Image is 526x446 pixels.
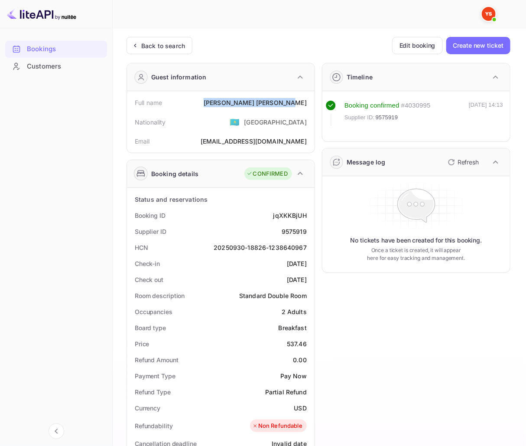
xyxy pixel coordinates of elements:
div: 9575919 [282,227,307,236]
div: Breakfast [279,323,307,332]
a: Customers [5,58,107,74]
div: jqXKKBjUH [273,211,307,220]
div: Full name [135,98,162,107]
div: Refund Type [135,387,171,397]
div: [DATE] [287,275,307,284]
div: Check-in [135,259,160,268]
div: Check out [135,275,163,284]
div: # 4030995 [401,101,431,111]
div: 537.46 [287,339,307,348]
div: Refund Amount [135,355,179,364]
div: Email [135,137,150,146]
button: Create new ticket [446,37,510,54]
div: Status and reservations [135,195,208,204]
div: Bookings [27,44,103,54]
div: Guest information [151,72,207,82]
div: Supplier ID [135,227,166,236]
span: 9575919 [376,113,398,122]
div: Price [135,339,149,348]
div: Booking confirmed [344,101,399,111]
span: United States [230,114,240,130]
div: Message log [347,157,386,167]
div: Pay Now [280,371,307,380]
div: Room description [135,291,185,300]
button: Edit booking [392,37,443,54]
div: Partial Refund [265,387,307,397]
p: Refresh [458,157,479,167]
img: LiteAPI logo [7,7,76,21]
div: [DATE] 14:13 [469,101,503,126]
div: Booking ID [135,211,166,220]
div: Customers [5,58,107,75]
p: Once a ticket is created, it will appear here for easy tracking and management. [367,246,466,262]
a: Bookings [5,41,107,57]
p: No tickets have been created for this booking. [351,236,482,245]
div: Timeline [347,72,373,82]
div: [GEOGRAPHIC_DATA] [244,118,307,127]
div: [EMAIL_ADDRESS][DOMAIN_NAME] [201,137,307,146]
div: Nationality [135,118,166,127]
div: 2 Adults [282,307,307,316]
div: Currency [135,403,160,413]
div: CONFIRMED [247,170,288,178]
div: Customers [27,62,103,72]
div: Board type [135,323,166,332]
button: Refresh [443,155,482,169]
div: USD [294,403,307,413]
div: Occupancies [135,307,172,316]
div: Booking details [151,169,198,178]
div: Payment Type [135,371,175,380]
div: Standard Double Room [239,291,307,300]
div: Back to search [141,41,185,50]
div: Non Refundable [252,422,302,430]
div: Bookings [5,41,107,58]
div: [PERSON_NAME] [PERSON_NAME] [204,98,307,107]
button: Collapse navigation [49,423,64,439]
div: [DATE] [287,259,307,268]
div: 0.00 [293,355,307,364]
span: Supplier ID: [344,113,375,122]
div: Refundability [135,421,173,430]
div: 20250930-18826-1238640967 [214,243,307,252]
div: HCN [135,243,148,252]
img: Yandex Support [482,7,496,21]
